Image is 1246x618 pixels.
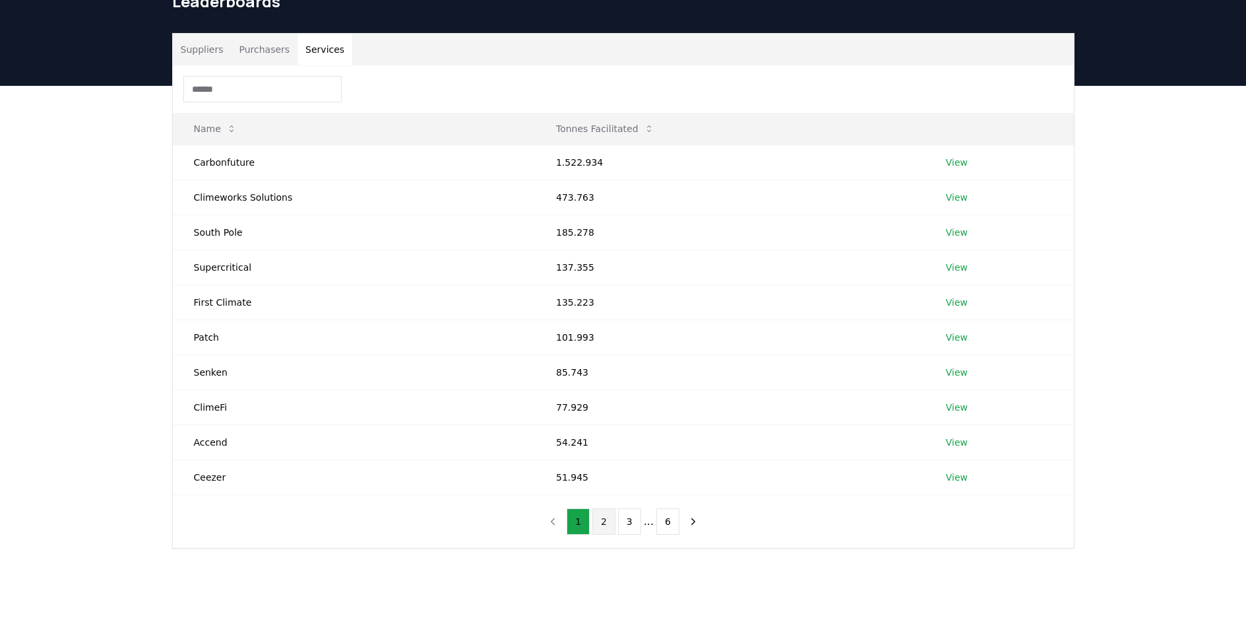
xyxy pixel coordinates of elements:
a: View [946,191,968,204]
td: Supercritical [173,250,535,285]
td: 473.763 [535,180,925,215]
td: 135.223 [535,285,925,320]
td: 101.993 [535,320,925,355]
a: View [946,331,968,344]
td: Ceezer [173,460,535,495]
button: Purchasers [231,34,297,65]
td: 77.929 [535,390,925,425]
button: next page [682,508,704,535]
a: View [946,296,968,309]
li: ... [644,514,654,530]
button: Name [183,116,247,142]
a: View [946,366,968,379]
td: Accend [173,425,535,460]
a: View [946,436,968,449]
td: South Pole [173,215,535,250]
a: View [946,156,968,169]
td: Climeworks Solutions [173,180,535,215]
button: Services [297,34,352,65]
a: View [946,401,968,414]
td: Carbonfuture [173,145,535,180]
button: 1 [567,508,590,535]
td: 185.278 [535,215,925,250]
td: 1.522.934 [535,145,925,180]
button: 2 [592,508,615,535]
button: 3 [618,508,641,535]
a: View [946,261,968,274]
td: 85.743 [535,355,925,390]
button: Tonnes Facilitated [545,116,665,142]
td: Patch [173,320,535,355]
td: Senken [173,355,535,390]
a: View [946,226,968,239]
td: 54.241 [535,425,925,460]
td: 51.945 [535,460,925,495]
td: First Climate [173,285,535,320]
td: 137.355 [535,250,925,285]
button: 6 [656,508,679,535]
a: View [946,471,968,484]
td: ClimeFi [173,390,535,425]
button: Suppliers [173,34,232,65]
